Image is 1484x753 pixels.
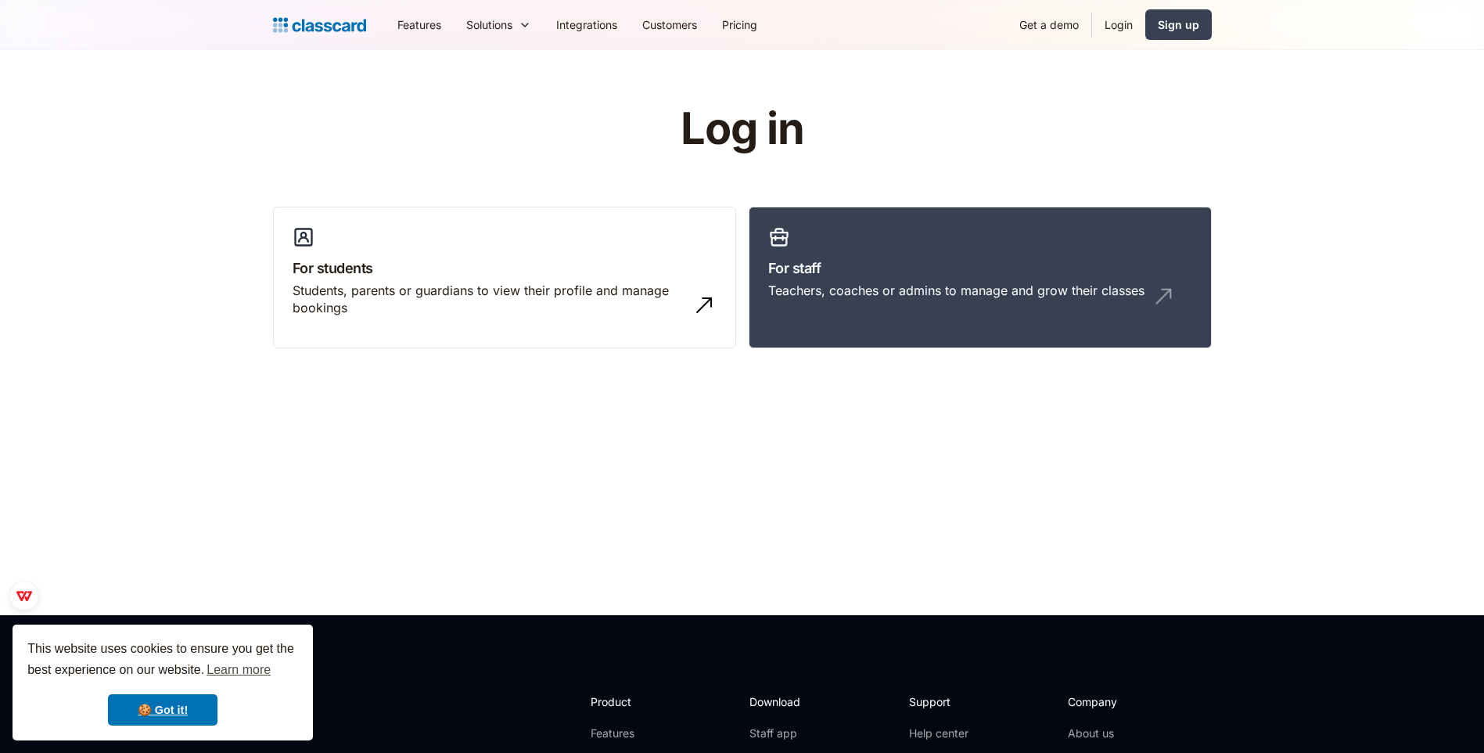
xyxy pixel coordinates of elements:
[273,14,366,36] a: home
[768,282,1144,299] div: Teachers, coaches or admins to manage and grow their classes
[749,726,814,741] a: Staff app
[591,694,674,710] h2: Product
[909,694,972,710] h2: Support
[710,7,770,42] a: Pricing
[909,726,972,741] a: Help center
[273,207,736,349] a: For studentsStudents, parents or guardians to view their profile and manage bookings
[293,258,717,279] h3: For students
[1068,726,1172,741] a: About us
[749,207,1212,349] a: For staffTeachers, coaches or admins to manage and grow their classes
[494,105,990,153] h1: Log in
[385,7,454,42] a: Features
[1068,694,1172,710] h2: Company
[454,7,544,42] div: Solutions
[293,282,685,317] div: Students, parents or guardians to view their profile and manage bookings
[630,7,710,42] a: Customers
[749,694,814,710] h2: Download
[1092,7,1145,42] a: Login
[1158,16,1199,33] div: Sign up
[466,16,512,33] div: Solutions
[204,658,273,682] a: learn more about cookies
[768,258,1192,279] h3: For staff
[544,7,630,42] a: Integrations
[591,726,674,741] a: Features
[1007,7,1091,42] a: Get a demo
[108,694,217,726] a: dismiss cookie message
[13,625,313,740] div: cookieconsent
[1145,9,1212,40] a: Sign up
[27,640,298,682] span: This website uses cookies to ensure you get the best experience on our website.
